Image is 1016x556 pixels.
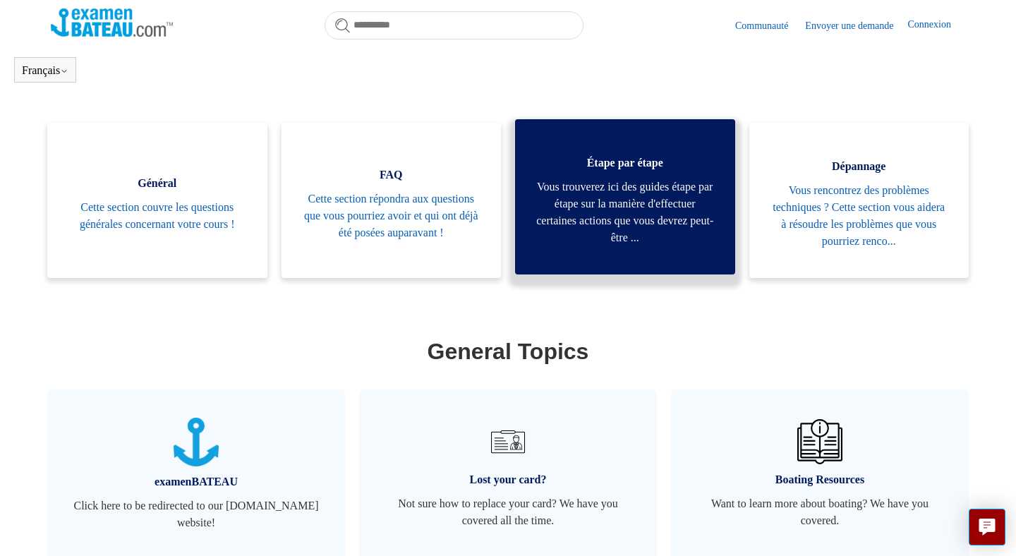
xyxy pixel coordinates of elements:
[68,497,324,531] span: Click here to be redirected to our [DOMAIN_NAME] website!
[515,119,735,274] a: Étape par étape Vous trouverez ici des guides étape par étape sur la manière d'effectuer certaine...
[68,175,246,192] span: Général
[969,509,1005,545] button: Live chat
[908,17,965,34] a: Connexion
[51,8,173,37] img: Page d’accueil du Centre d’aide Examen Bateau
[174,418,219,466] img: 01JTNN85WSQ5FQ6HNXPDSZ7SRA
[22,64,68,77] button: Français
[797,419,842,464] img: 01JHREV2E6NG3DHE8VTG8QH796
[68,199,246,233] span: Cette section couvre les questions générales concernant votre cours !
[692,471,948,488] span: Boating Resources
[380,495,636,529] span: Not sure how to replace your card? We have you covered all the time.
[325,11,583,40] input: Rechercher
[749,123,969,278] a: Dépannage Vous rencontrez des problèmes techniques ? Cette section vous aidera à résoudre les pro...
[51,334,965,368] h1: General Topics
[536,155,714,171] span: Étape par étape
[536,179,714,246] span: Vous trouverez ici des guides étape par étape sur la manière d'effectuer certaines actions que vo...
[485,419,531,464] img: 01JRG6G4NA4NJ1BVG8MJM761YH
[770,182,948,250] span: Vous rencontrez des problèmes techniques ? Cette section vous aidera à résoudre les problèmes que...
[282,123,502,278] a: FAQ Cette section répondra aux questions que vous pourriez avoir et qui ont déjà été posées aupar...
[692,495,948,529] span: Want to learn more about boating? We have you covered.
[805,18,907,33] a: Envoyer une demande
[47,123,267,278] a: Général Cette section couvre les questions générales concernant votre cours !
[380,471,636,488] span: Lost your card?
[303,191,480,241] span: Cette section répondra aux questions que vous pourriez avoir et qui ont déjà été posées auparavant !
[303,167,480,183] span: FAQ
[770,158,948,175] span: Dépannage
[735,18,802,33] a: Communauté
[68,473,324,490] span: examenBATEAU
